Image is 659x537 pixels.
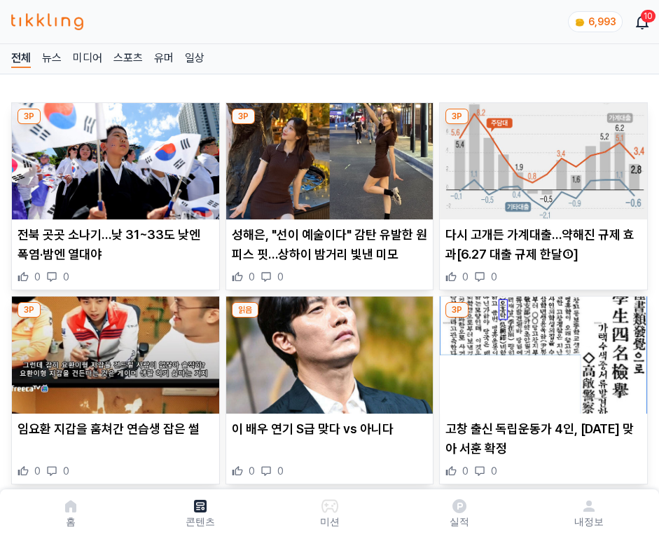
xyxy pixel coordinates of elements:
div: 10 [641,10,655,22]
span: 0 [491,270,497,284]
a: 스포츠 [113,50,143,68]
img: 이 배우 연기 S급 맞다 vs 아니다 [226,297,433,413]
div: 3P 고창 출신 독립운동가 4인, 광복절 맞아 서훈 확정 고창 출신 독립운동가 4인, [DATE] 맞아 서훈 확정 0 0 [439,296,648,484]
a: 일상 [185,50,204,68]
img: 미션 [321,498,338,515]
span: 0 [63,270,69,284]
p: 다시 고개든 가계대출…약해진 규제 효과[6.27 대출 규제 한달①] [445,225,641,264]
p: 내정보 [574,515,604,529]
div: 3P 임요환 지갑을 훔쳐간 연습생 잡은 썰 임요환 지갑을 훔쳐간 연습생 잡은 썰 0 0 [11,296,220,484]
img: 티끌링 [11,13,83,30]
span: 6,993 [588,16,616,27]
img: 전북 곳곳 소나기…낮 31~33도 낮엔 폭염·밤엔 열대야 [12,103,219,219]
span: 0 [462,270,469,284]
p: 전북 곳곳 소나기…낮 31~33도 낮엔 폭염·밤엔 열대야 [18,225,214,264]
a: 유머 [154,50,174,68]
p: 이 배우 연기 S급 맞다 vs 아니다 [232,419,428,439]
span: 0 [249,464,255,478]
span: 0 [34,464,41,478]
a: 10 [637,13,648,30]
p: 실적 [450,515,469,529]
span: 0 [491,464,497,478]
div: 3P 성해은, "선이 예술이다" 감탄 유발한 원피스 핏…상하이 밤거리 빛낸 미모 성해은, "선이 예술이다" 감탄 유발한 원피스 핏…상하이 밤거리 빛낸 미모 0 0 [226,102,434,290]
a: 미디어 [73,50,102,68]
p: 임요환 지갑을 훔쳐간 연습생 잡은 썰 [18,419,214,439]
div: 3P [18,302,41,318]
div: 3P [232,109,255,124]
p: 콘텐츠 [186,515,215,529]
span: 0 [277,270,284,284]
p: 성해은, "선이 예술이다" 감탄 유발한 원피스 핏…상하이 밤거리 빛낸 미모 [232,225,428,264]
div: 읽음 [232,302,258,318]
a: 전체 [11,50,31,68]
span: 0 [63,464,69,478]
img: 다시 고개든 가계대출…약해진 규제 효과[6.27 대출 규제 한달①] [440,103,647,219]
img: coin [574,17,585,28]
a: 뉴스 [42,50,62,68]
button: 미션 [265,495,394,531]
a: coin 6,993 [568,11,620,32]
div: 3P [445,302,469,318]
div: 3P 다시 고개든 가계대출…약해진 규제 효과[6.27 대출 규제 한달①] 다시 고개든 가계대출…약해진 규제 효과[6.27 대출 규제 한달①] 0 0 [439,102,648,290]
span: 0 [277,464,284,478]
img: 임요환 지갑을 훔쳐간 연습생 잡은 썰 [12,297,219,413]
span: 0 [249,270,255,284]
img: 성해은, "선이 예술이다" 감탄 유발한 원피스 핏…상하이 밤거리 빛낸 미모 [226,103,433,219]
a: 실적 [394,495,524,531]
a: 홈 [6,495,135,531]
p: 고창 출신 독립운동가 4인, [DATE] 맞아 서훈 확정 [445,419,641,458]
a: 내정보 [524,495,653,531]
div: 3P [18,109,41,124]
img: 고창 출신 독립운동가 4인, 광복절 맞아 서훈 확정 [440,297,647,413]
div: 3P 전북 곳곳 소나기…낮 31~33도 낮엔 폭염·밤엔 열대야 전북 곳곳 소나기…낮 31~33도 낮엔 폭염·밤엔 열대야 0 0 [11,102,220,290]
div: 읽음 이 배우 연기 S급 맞다 vs 아니다 이 배우 연기 S급 맞다 vs 아니다 0 0 [226,296,434,484]
div: 3P [445,109,469,124]
p: 홈 [66,515,76,529]
span: 0 [34,270,41,284]
p: 미션 [320,515,340,529]
a: 콘텐츠 [135,495,265,531]
span: 0 [462,464,469,478]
